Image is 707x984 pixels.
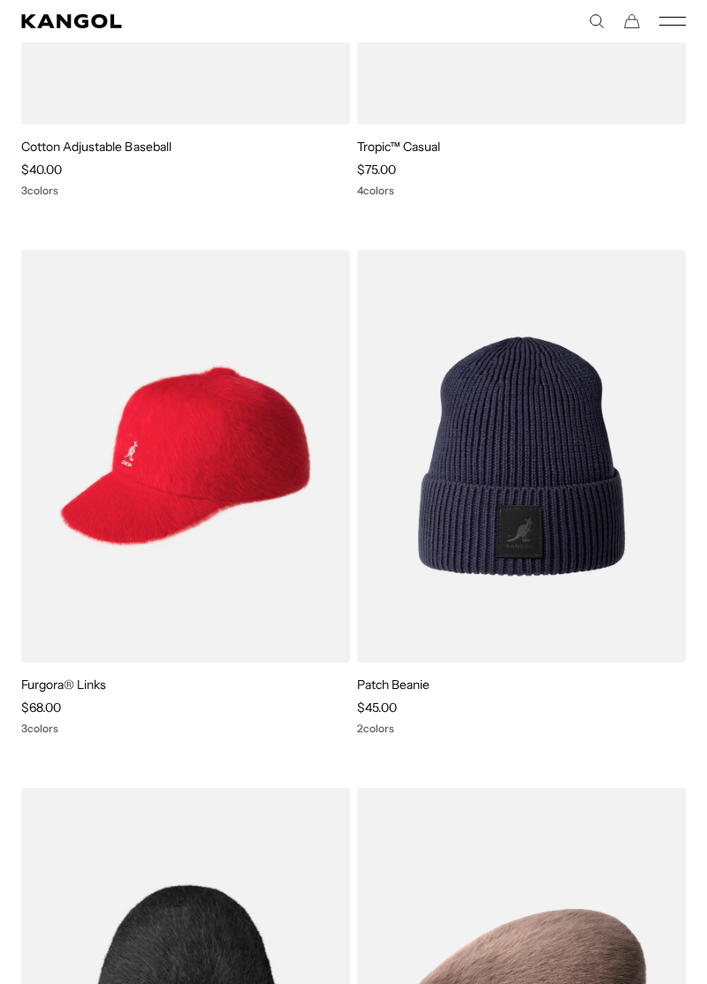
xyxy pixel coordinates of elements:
[21,250,350,662] img: Furgora® Links
[21,14,353,28] a: Kangol
[21,185,350,197] div: 3 colors
[624,13,640,29] button: Cart
[357,250,686,662] img: Patch Beanie
[589,13,604,29] summary: Search here
[357,700,397,715] span: $45.00
[357,677,430,693] a: Patch Beanie
[21,139,171,155] a: Cotton Adjustable Baseball
[21,162,62,178] span: $40.00
[659,13,686,29] button: Mobile Menu
[357,162,396,178] span: $75.00
[21,677,106,693] a: Furgora® Links
[21,723,350,735] div: 3 colors
[21,700,61,715] span: $68.00
[357,139,440,155] a: Tropic™ Casual
[357,723,686,735] div: 2 colors
[357,185,686,197] div: 4 colors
